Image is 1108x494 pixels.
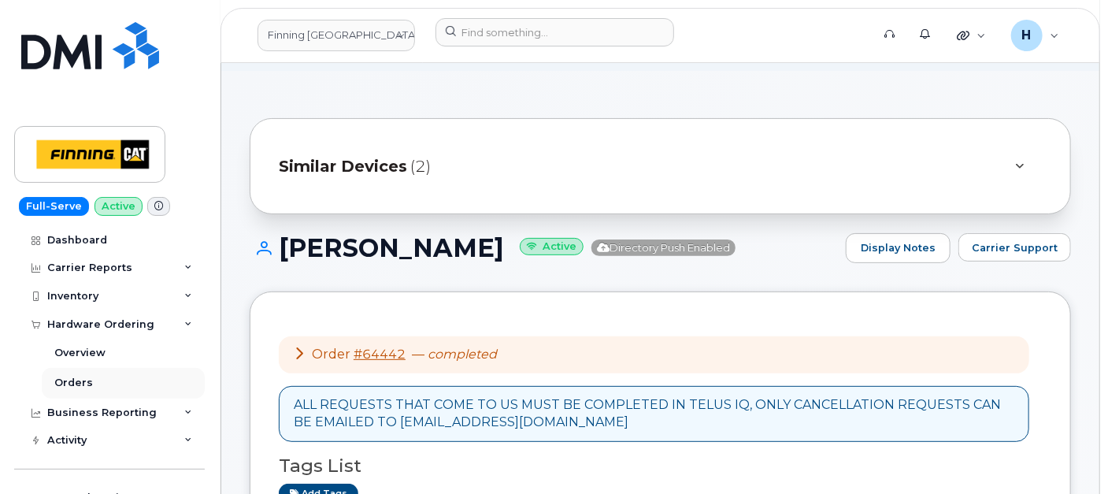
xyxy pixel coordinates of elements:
a: #64442 [354,347,406,362]
a: Finning Canada [258,20,415,51]
span: (2) [410,155,431,178]
h1: [PERSON_NAME] [250,234,838,262]
span: Similar Devices [279,155,407,178]
em: completed [428,347,497,362]
div: hakaur@dminc.com [1000,20,1070,51]
div: ALL REQUESTS THAT COME TO US MUST BE COMPLETED IN TELUS IQ, ONLY CANCELLATION REQUESTS CAN BE EMA... [294,396,1014,433]
button: Carrier Support [958,233,1071,262]
small: Active [520,238,584,256]
a: Display Notes [846,233,951,263]
span: Order [312,347,350,362]
div: Quicklinks [946,20,997,51]
span: H [1022,26,1032,45]
span: Directory Push Enabled [591,240,736,256]
span: — [412,347,497,362]
input: Find something... [435,18,674,46]
h3: Tags List [279,456,1042,476]
span: Carrier Support [972,240,1058,255]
